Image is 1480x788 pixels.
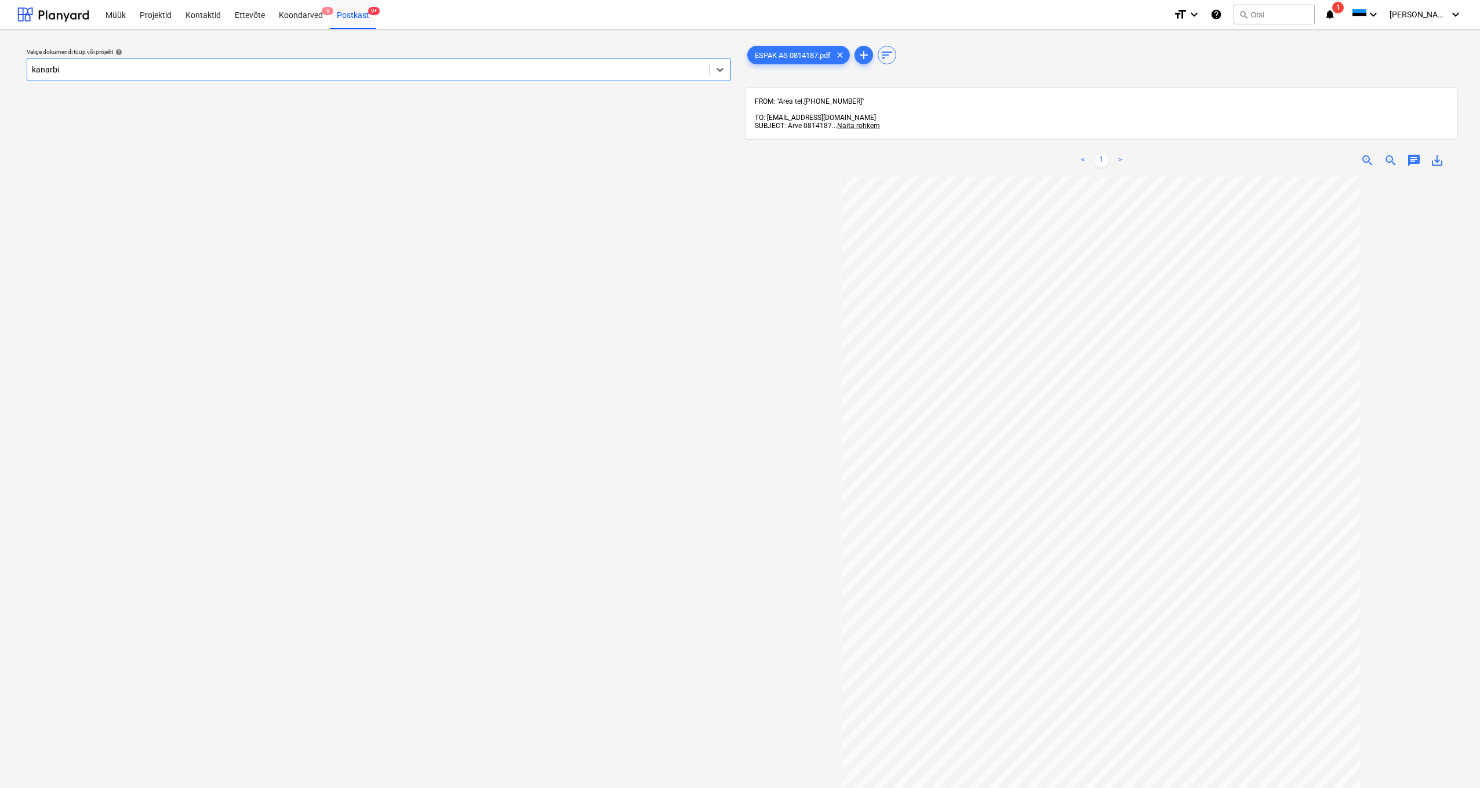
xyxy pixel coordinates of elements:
[1173,8,1187,21] i: format_size
[748,51,838,60] span: ESPAK AS 0814187.pdf
[1430,154,1444,167] span: save_alt
[1384,154,1398,167] span: zoom_out
[1449,8,1463,21] i: keyboard_arrow_down
[368,7,380,15] span: 9+
[755,122,832,130] span: SUBJECT: Arve 0814187
[1094,154,1108,167] a: Page 1 is your current page
[1324,8,1336,21] i: notifications
[832,122,880,130] span: ...
[1113,154,1127,167] a: Next page
[113,49,122,56] span: help
[1366,8,1380,21] i: keyboard_arrow_down
[837,122,880,130] span: Näita rohkem
[1187,8,1201,21] i: keyboard_arrow_down
[322,7,333,15] span: 5
[1239,10,1248,19] span: search
[1390,10,1448,19] span: [PERSON_NAME]
[27,48,731,56] div: Valige dokumendi tüüp või projekt
[1210,8,1222,21] i: Abikeskus
[880,48,894,62] span: sort
[1407,154,1421,167] span: chat
[1361,154,1374,167] span: zoom_in
[1076,154,1090,167] a: Previous page
[755,114,876,122] span: TO: [EMAIL_ADDRESS][DOMAIN_NAME]
[1234,5,1315,24] button: Otsi
[755,97,864,105] span: FROM: "Area tel.[PHONE_NUMBER]"
[833,48,847,62] span: clear
[857,48,871,62] span: add
[747,46,850,64] div: ESPAK AS 0814187.pdf
[1332,2,1344,13] span: 1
